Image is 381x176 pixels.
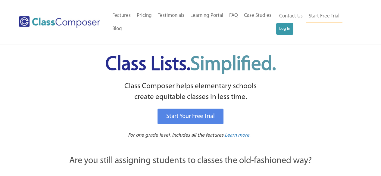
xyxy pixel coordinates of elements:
[105,55,276,75] span: Class Lists.
[19,16,100,28] img: Class Composer
[158,109,223,124] a: Start Your Free Trial
[187,9,226,22] a: Learning Portal
[226,9,241,22] a: FAQ
[306,10,342,23] a: Start Free Trial
[276,23,293,35] a: Log In
[37,154,344,168] p: Are you still assigning students to classes the old-fashioned way?
[128,133,225,138] span: For one grade level. Includes all the features.
[109,9,276,36] nav: Header Menu
[36,81,345,103] p: Class Composer helps elementary schools create equitable classes in less time.
[241,9,274,22] a: Case Studies
[225,133,251,138] span: Learn more.
[109,9,134,22] a: Features
[225,132,251,139] a: Learn more.
[276,10,358,35] nav: Header Menu
[155,9,187,22] a: Testimonials
[109,22,125,36] a: Blog
[276,10,306,23] a: Contact Us
[190,55,276,75] span: Simplified.
[166,113,215,119] span: Start Your Free Trial
[134,9,155,22] a: Pricing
